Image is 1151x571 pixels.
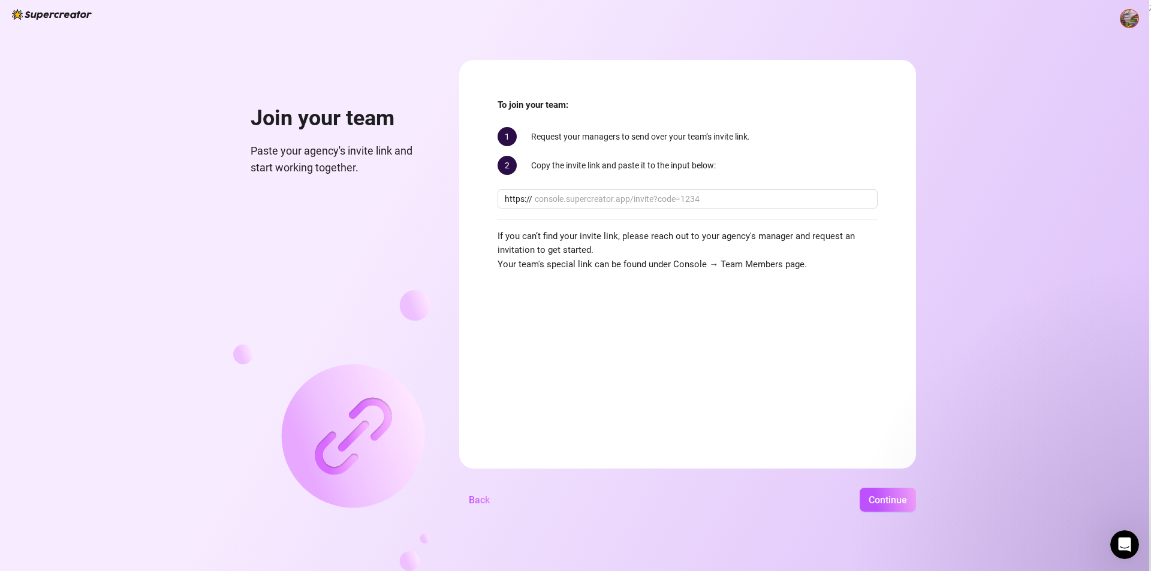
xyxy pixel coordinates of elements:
[459,488,499,512] button: Back
[498,127,878,146] div: Request your managers to send over your team’s invite link.
[869,494,907,506] span: Continue
[251,105,430,132] h1: Join your team
[469,494,490,506] span: Back
[498,99,568,110] strong: To join your team:
[860,488,916,512] button: Continue
[498,229,878,272] span: If you can’t find your invite link, please reach out to your agency's manager and request an invi...
[1110,530,1139,559] iframe: Intercom live chat
[12,9,92,20] img: logo
[498,156,517,175] span: 2
[498,127,517,146] span: 1
[505,192,532,206] span: https://
[1120,10,1138,28] img: ACg8ocIjlNmhJmeHqjcVfUbBoVxXFwUCYAi-XZ1_ITRaIimUXqUet7RB1w=s96-c
[498,156,878,175] div: Copy the invite link and paste it to the input below:
[251,143,430,177] span: Paste your agency's invite link and start working together.
[535,192,870,206] input: console.supercreator.app/invite?code=1234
